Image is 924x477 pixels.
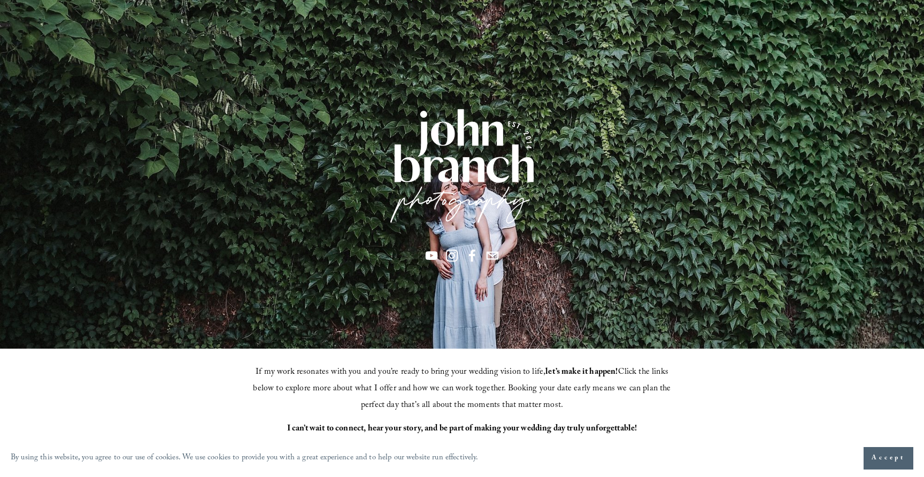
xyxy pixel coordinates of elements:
a: info@jbivphotography.com [486,249,499,262]
button: Accept [864,447,913,470]
strong: let’s make it happen! [545,365,618,380]
strong: I can’t wait to connect, hear your story, and be part of making your wedding day truly unforgetta... [287,422,637,436]
a: Facebook [466,249,479,262]
a: YouTube [425,249,438,262]
span: Accept [872,453,905,464]
p: By using this website, you agree to our use of cookies. We use cookies to provide you with a grea... [11,451,479,466]
span: If my work resonates with you and you’re ready to bring your wedding vision to life, Click the li... [253,365,673,413]
a: Instagram [445,249,458,262]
